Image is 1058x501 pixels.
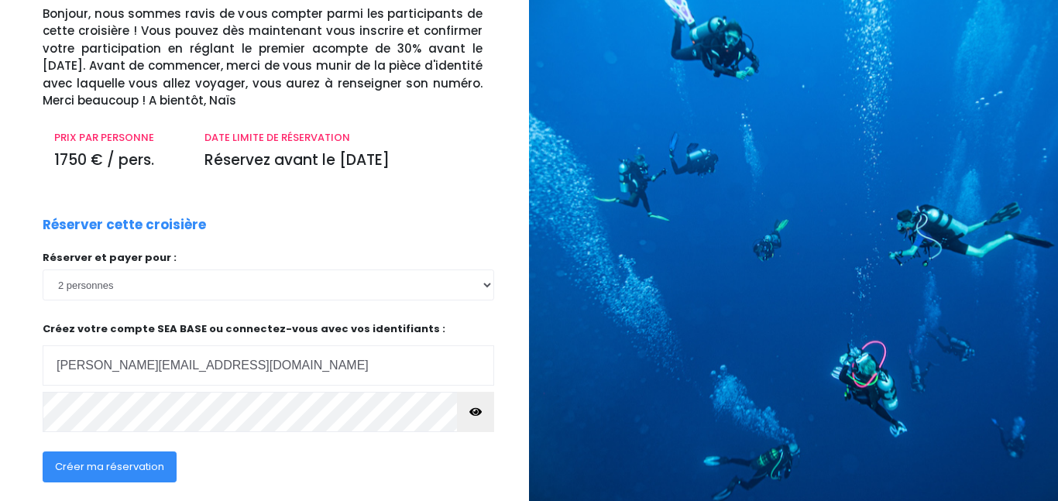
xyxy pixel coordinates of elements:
[204,149,483,172] p: Réservez avant le [DATE]
[43,5,517,110] p: Bonjour, nous sommes ravis de vous compter parmi les participants de cette croisière ! Vous pouve...
[43,345,494,386] input: Adresse email
[204,130,483,146] p: DATE LIMITE DE RÉSERVATION
[54,149,181,172] p: 1750 € / pers.
[55,459,164,474] span: Créer ma réservation
[43,250,494,266] p: Réserver et payer pour :
[43,215,206,235] p: Réserver cette croisière
[43,321,494,386] p: Créez votre compte SEA BASE ou connectez-vous avec vos identifiants :
[54,130,181,146] p: PRIX PAR PERSONNE
[43,451,177,482] button: Créer ma réservation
